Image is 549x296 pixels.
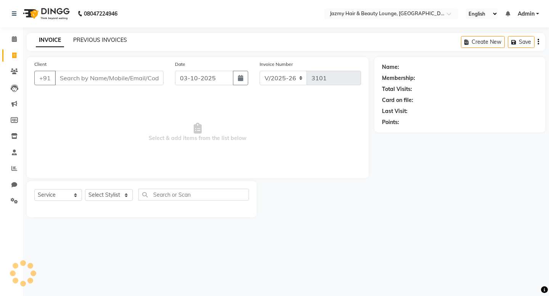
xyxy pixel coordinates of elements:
[260,61,293,68] label: Invoice Number
[34,61,47,68] label: Client
[382,96,413,104] div: Card on file:
[175,61,185,68] label: Date
[36,33,64,47] a: INVOICE
[382,118,399,126] div: Points:
[73,37,127,43] a: PREVIOUS INVOICES
[382,63,399,71] div: Name:
[34,94,361,170] span: Select & add items from the list below
[138,189,249,201] input: Search or Scan
[84,3,117,24] b: 08047224946
[382,74,415,82] div: Membership:
[55,71,164,85] input: Search by Name/Mobile/Email/Code
[461,36,505,48] button: Create New
[508,36,535,48] button: Save
[382,107,408,115] div: Last Visit:
[518,10,535,18] span: Admin
[382,85,412,93] div: Total Visits:
[19,3,72,24] img: logo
